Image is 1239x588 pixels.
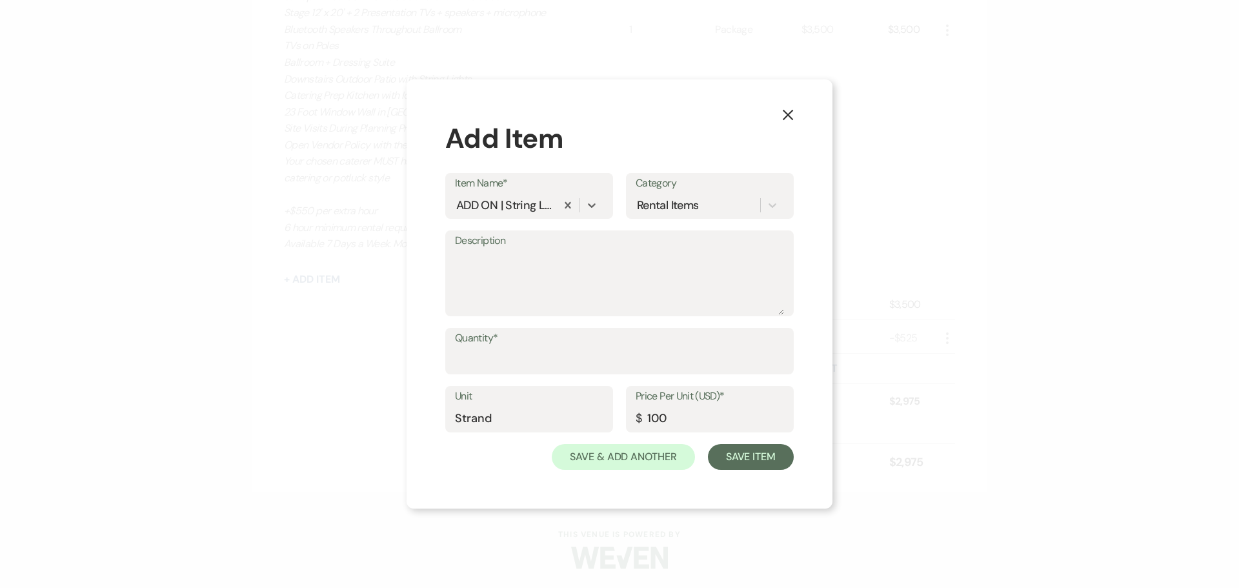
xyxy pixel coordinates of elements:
[637,197,698,214] div: Rental Items
[445,118,794,159] div: Add Item
[636,174,784,193] label: Category
[455,174,603,193] label: Item Name*
[455,329,784,348] label: Quantity*
[455,232,784,250] label: Description
[552,444,695,470] button: Save & Add Another
[455,387,603,406] label: Unit
[636,410,641,427] div: $
[456,197,552,214] div: ADD ON | String Lights
[636,387,784,406] label: Price Per Unit (USD)*
[708,444,794,470] button: Save Item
